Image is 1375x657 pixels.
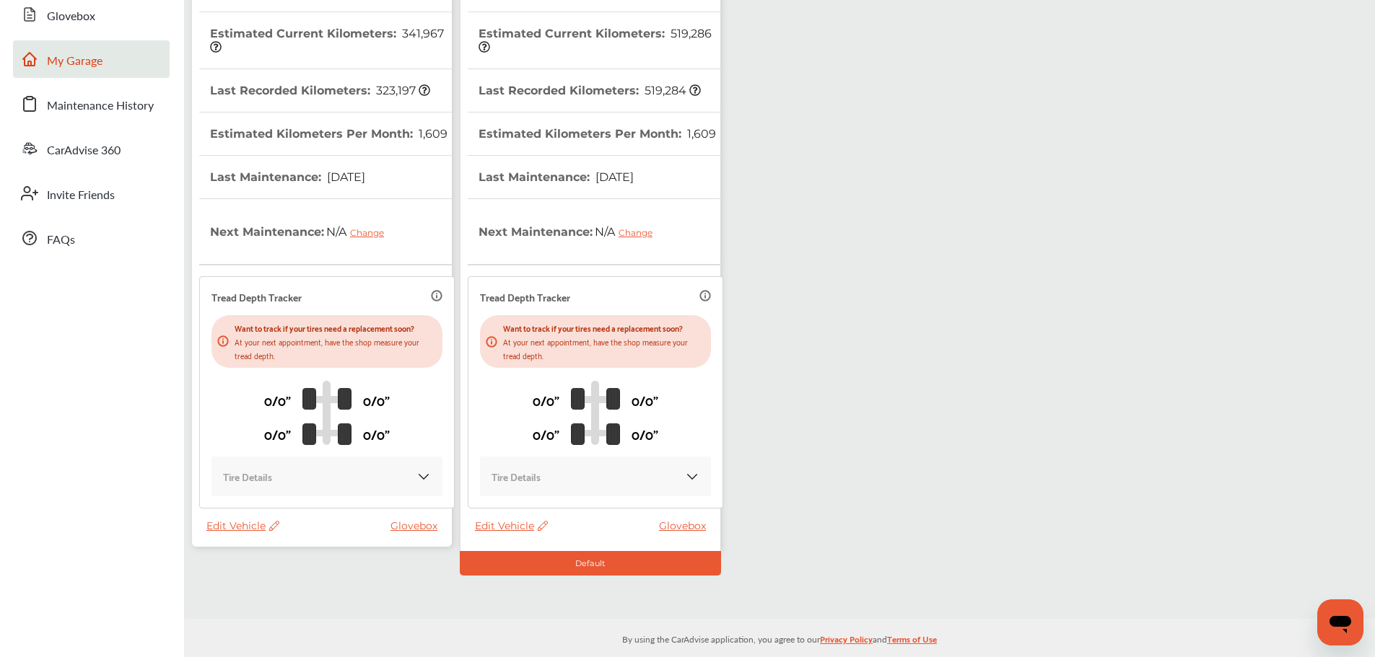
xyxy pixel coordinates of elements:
p: 0/0" [363,423,390,445]
iframe: Button to launch messaging window [1317,599,1363,645]
img: tire_track_logo.b900bcbc.svg [571,380,620,445]
span: 1,609 [685,127,716,141]
span: 341,967 [210,27,447,54]
img: KOKaJQAAAABJRU5ErkJggg== [685,469,699,484]
span: My Garage [47,52,102,71]
a: Invite Friends [13,175,170,212]
a: Glovebox [659,519,713,532]
div: Change [619,227,660,238]
p: Want to track if your tires need a replacement soon? [235,321,437,335]
p: At your next appointment, have the shop measure your tread depth. [503,335,705,362]
div: Change [350,227,391,238]
span: N/A [324,213,395,250]
img: KOKaJQAAAABJRU5ErkJggg== [416,469,431,484]
p: Want to track if your tires need a replacement soon? [503,321,705,335]
span: [DATE] [325,170,365,184]
span: 519,284 [642,84,701,97]
th: Estimated Kilometers Per Month : [210,113,448,155]
th: Last Recorded Kilometers : [210,69,430,112]
p: 0/0" [632,423,658,445]
span: Edit Vehicle [206,519,279,532]
span: 1,609 [416,127,448,141]
p: 0/0" [533,423,559,445]
a: FAQs [13,219,170,257]
span: [DATE] [593,170,634,184]
div: Default [460,551,721,576]
span: 323,197 [374,84,430,97]
th: Estimated Current Kilometers : [479,12,723,69]
p: Tread Depth Tracker [211,288,302,305]
p: By using the CarAdvise application, you agree to our and [184,631,1375,646]
a: My Garage [13,40,170,78]
p: 0/0" [632,389,658,411]
p: Tread Depth Tracker [480,288,570,305]
th: Estimated Kilometers Per Month : [479,113,716,155]
a: Privacy Policy [820,631,873,653]
th: Estimated Current Kilometers : [210,12,455,69]
p: Tire Details [492,468,541,485]
span: N/A [593,213,663,250]
span: Invite Friends [47,186,115,205]
th: Last Recorded Kilometers : [479,69,701,112]
a: Maintenance History [13,85,170,123]
span: 519,286 [479,27,715,54]
span: CarAdvise 360 [47,141,121,160]
span: Glovebox [47,7,95,26]
span: Edit Vehicle [475,519,548,532]
p: Tire Details [223,468,272,485]
p: 0/0" [533,389,559,411]
th: Next Maintenance : [210,199,395,264]
img: tire_track_logo.b900bcbc.svg [302,380,352,445]
a: Terms of Use [887,631,937,653]
th: Next Maintenance : [479,199,663,264]
span: FAQs [47,231,75,250]
p: At your next appointment, have the shop measure your tread depth. [235,335,437,362]
span: Maintenance History [47,97,154,115]
p: 0/0" [264,389,291,411]
a: CarAdvise 360 [13,130,170,167]
a: Glovebox [390,519,445,532]
p: 0/0" [264,423,291,445]
th: Last Maintenance : [210,156,365,198]
p: 0/0" [363,389,390,411]
th: Last Maintenance : [479,156,634,198]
